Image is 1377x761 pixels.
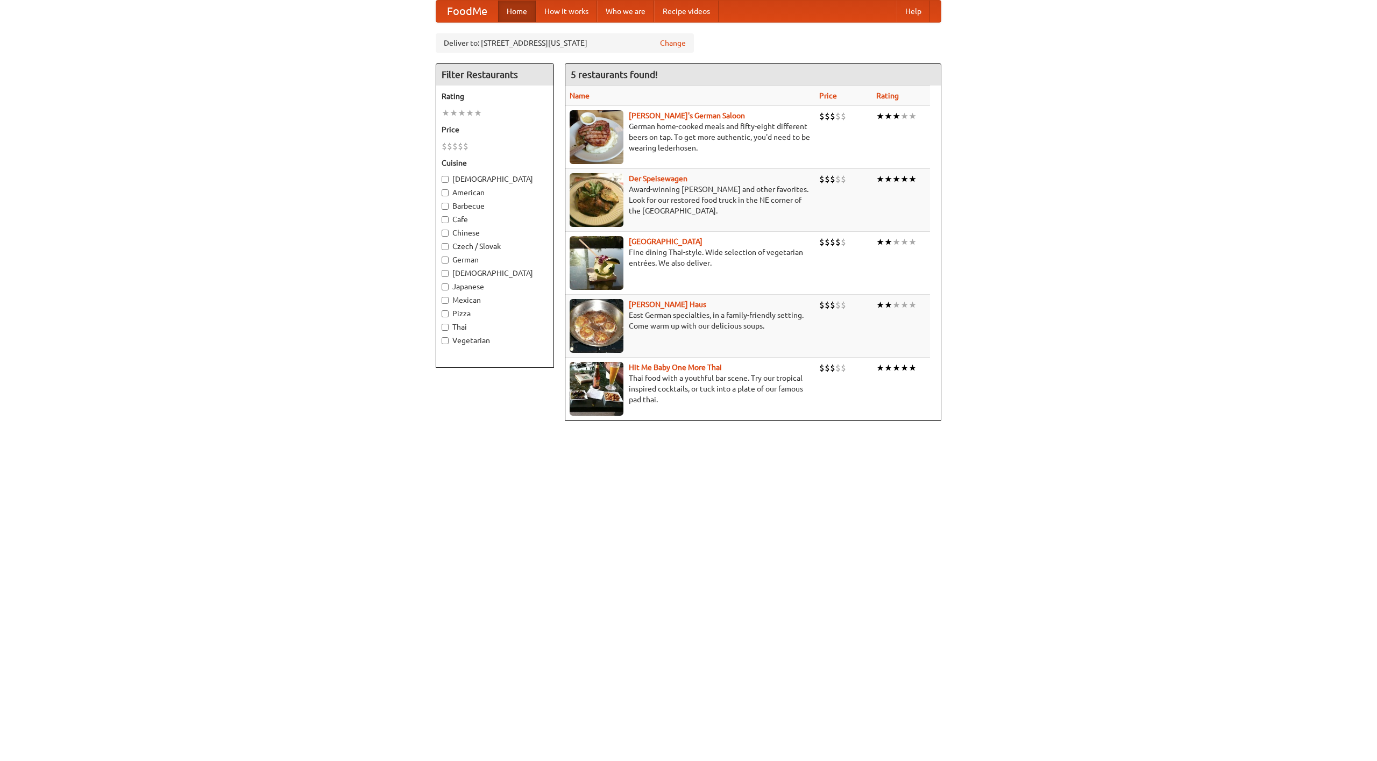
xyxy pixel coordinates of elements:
label: [DEMOGRAPHIC_DATA] [442,268,548,279]
li: $ [819,236,825,248]
li: $ [825,173,830,185]
li: ★ [884,362,892,374]
li: ★ [442,107,450,119]
label: Japanese [442,281,548,292]
li: ★ [900,236,908,248]
img: speisewagen.jpg [570,173,623,227]
li: ★ [900,110,908,122]
li: ★ [876,173,884,185]
li: $ [830,299,835,311]
a: Name [570,91,590,100]
input: Czech / Slovak [442,243,449,250]
input: German [442,257,449,264]
li: $ [835,299,841,311]
h5: Price [442,124,548,135]
input: Japanese [442,283,449,290]
input: [DEMOGRAPHIC_DATA] [442,176,449,183]
a: Home [498,1,536,22]
li: $ [825,362,830,374]
label: Vegetarian [442,335,548,346]
img: kohlhaus.jpg [570,299,623,353]
a: Change [660,38,686,48]
li: $ [841,362,846,374]
h5: Cuisine [442,158,548,168]
label: Barbecue [442,201,548,211]
li: $ [442,140,447,152]
li: $ [819,110,825,122]
li: ★ [908,173,917,185]
input: American [442,189,449,196]
img: satay.jpg [570,236,623,290]
a: Price [819,91,837,100]
li: ★ [900,299,908,311]
label: German [442,254,548,265]
li: $ [835,362,841,374]
a: Hit Me Baby One More Thai [629,363,722,372]
li: $ [830,173,835,185]
li: $ [841,236,846,248]
li: ★ [900,173,908,185]
h5: Rating [442,91,548,102]
label: Cafe [442,214,548,225]
li: ★ [466,107,474,119]
img: esthers.jpg [570,110,623,164]
li: ★ [892,299,900,311]
li: $ [825,110,830,122]
a: FoodMe [436,1,498,22]
label: Chinese [442,227,548,238]
li: ★ [876,362,884,374]
input: Pizza [442,310,449,317]
a: Who we are [597,1,654,22]
li: $ [447,140,452,152]
ng-pluralize: 5 restaurants found! [571,69,658,80]
li: $ [819,299,825,311]
a: [PERSON_NAME]'s German Saloon [629,111,745,120]
li: $ [830,236,835,248]
li: $ [830,110,835,122]
li: ★ [450,107,458,119]
a: Help [897,1,930,22]
li: $ [819,362,825,374]
li: ★ [908,110,917,122]
input: Chinese [442,230,449,237]
input: Vegetarian [442,337,449,344]
li: $ [819,173,825,185]
li: $ [463,140,469,152]
a: How it works [536,1,597,22]
li: ★ [884,173,892,185]
label: Pizza [442,308,548,319]
b: [PERSON_NAME] Haus [629,300,706,309]
p: German home-cooked meals and fifty-eight different beers on tap. To get more authentic, you'd nee... [570,121,811,153]
li: $ [835,236,841,248]
li: ★ [876,110,884,122]
li: ★ [908,236,917,248]
li: ★ [876,236,884,248]
p: Thai food with a youthful bar scene. Try our tropical inspired cocktails, or tuck into a plate of... [570,373,811,405]
p: Fine dining Thai-style. Wide selection of vegetarian entrées. We also deliver. [570,247,811,268]
a: Rating [876,91,899,100]
p: Award-winning [PERSON_NAME] and other favorites. Look for our restored food truck in the NE corne... [570,184,811,216]
li: $ [825,299,830,311]
input: Mexican [442,297,449,304]
li: ★ [900,362,908,374]
label: American [442,187,548,198]
h4: Filter Restaurants [436,64,553,86]
img: babythai.jpg [570,362,623,416]
li: $ [835,173,841,185]
label: Czech / Slovak [442,241,548,252]
li: $ [830,362,835,374]
li: $ [841,299,846,311]
li: ★ [474,107,482,119]
a: [GEOGRAPHIC_DATA] [629,237,702,246]
li: ★ [892,236,900,248]
label: Mexican [442,295,548,305]
li: ★ [908,362,917,374]
li: ★ [884,299,892,311]
a: Der Speisewagen [629,174,687,183]
li: ★ [892,110,900,122]
li: ★ [884,110,892,122]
